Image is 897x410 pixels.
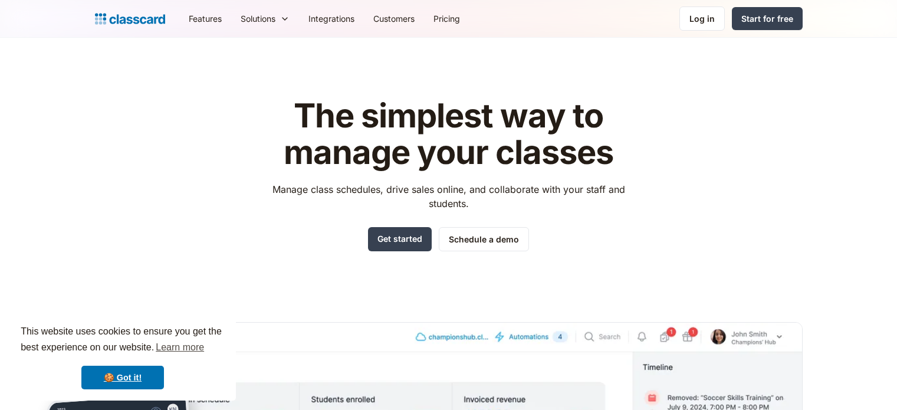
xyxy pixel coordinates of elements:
[424,5,469,32] a: Pricing
[439,227,529,251] a: Schedule a demo
[679,6,725,31] a: Log in
[231,5,299,32] div: Solutions
[9,313,236,401] div: cookieconsent
[368,227,432,251] a: Get started
[689,12,715,25] div: Log in
[299,5,364,32] a: Integrations
[241,12,275,25] div: Solutions
[21,324,225,356] span: This website uses cookies to ensure you get the best experience on our website.
[732,7,803,30] a: Start for free
[179,5,231,32] a: Features
[81,366,164,389] a: dismiss cookie message
[154,339,206,356] a: learn more about cookies
[261,98,636,170] h1: The simplest way to manage your classes
[364,5,424,32] a: Customers
[95,11,165,27] a: home
[261,182,636,211] p: Manage class schedules, drive sales online, and collaborate with your staff and students.
[741,12,793,25] div: Start for free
